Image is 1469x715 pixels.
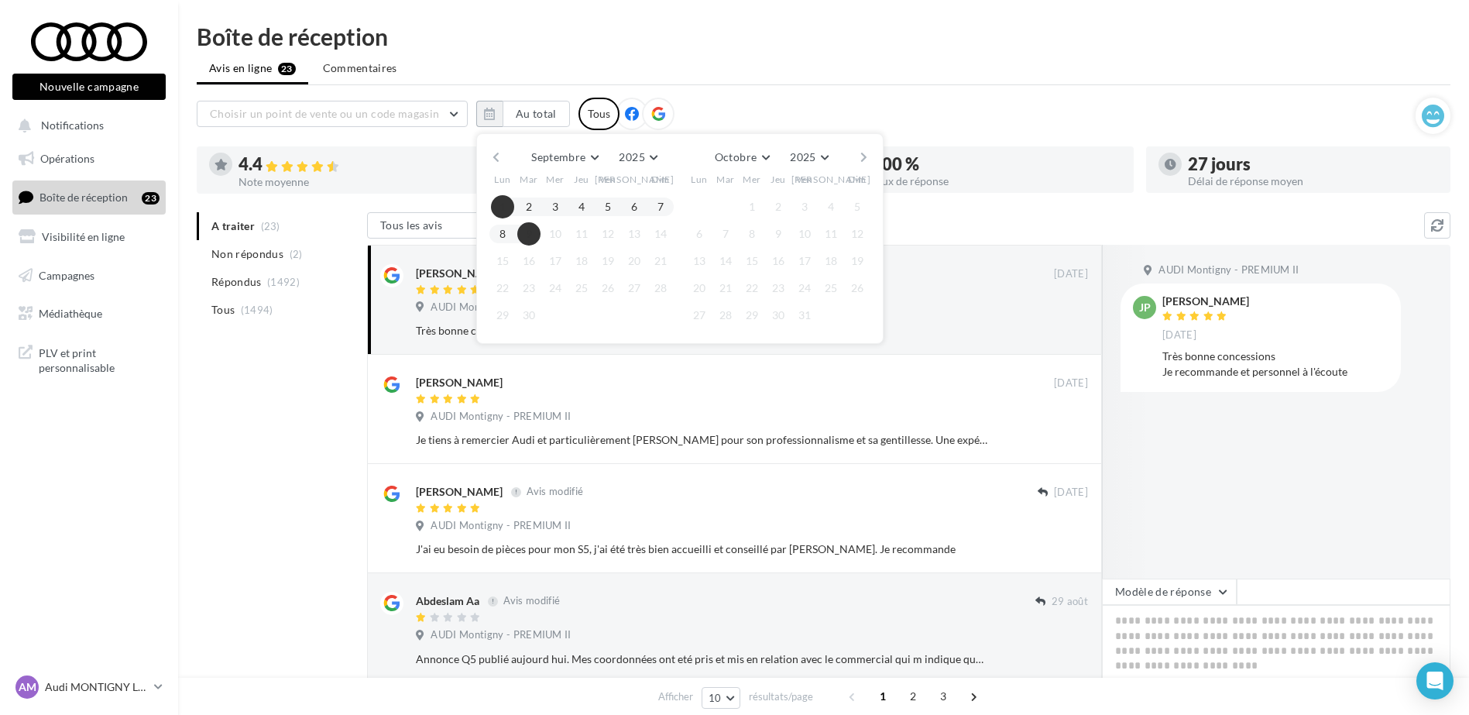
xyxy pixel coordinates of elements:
button: 5 [596,195,620,218]
span: Lun [494,173,511,186]
span: Répondus [211,274,262,290]
button: 2025 [613,146,663,168]
span: 29 août [1052,595,1088,609]
button: 6 [688,222,711,246]
span: 2 [901,684,925,709]
span: Notifications [41,119,104,132]
button: 14 [649,222,672,246]
button: 20 [623,249,646,273]
button: 21 [649,249,672,273]
span: Mer [546,173,565,186]
button: 22 [491,277,514,300]
button: 2 [517,195,541,218]
div: [PERSON_NAME] [416,484,503,500]
button: 28 [714,304,737,327]
button: 24 [793,277,816,300]
button: 29 [491,304,514,327]
button: 2 [767,195,790,218]
div: [PERSON_NAME] [1162,296,1249,307]
div: Boîte de réception [197,25,1450,48]
button: 27 [623,277,646,300]
span: AUDI Montigny - PREMIUM II [431,628,571,642]
div: Note moyenne [239,177,489,187]
span: 2025 [619,150,644,163]
button: 20 [688,277,711,300]
span: Afficher [658,689,693,704]
button: Nouvelle campagne [12,74,166,100]
button: 29 [740,304,764,327]
button: 25 [819,277,843,300]
button: 14 [714,249,737,273]
div: Tous [578,98,620,130]
button: 26 [596,277,620,300]
span: 3 [931,684,956,709]
button: Septembre [525,146,604,168]
span: PLV et print personnalisable [39,342,160,376]
button: Modèle de réponse [1102,579,1237,605]
span: Commentaires [323,60,397,76]
a: PLV et print personnalisable [9,336,169,382]
span: AM [19,679,36,695]
button: 15 [491,249,514,273]
button: 17 [544,249,567,273]
button: Au total [476,101,570,127]
button: 11 [819,222,843,246]
span: (2) [290,248,303,260]
span: Mer [743,173,761,186]
button: 10 [702,687,741,709]
button: 10 [793,222,816,246]
button: 5 [846,195,869,218]
div: Délai de réponse moyen [1188,176,1438,187]
button: 4 [819,195,843,218]
button: 25 [570,277,593,300]
span: Mar [716,173,735,186]
span: [PERSON_NAME] [595,173,674,186]
button: 18 [819,249,843,273]
span: Boîte de réception [39,191,128,204]
div: 100 % [872,156,1122,173]
span: 1 [870,684,895,709]
button: 7 [714,222,737,246]
button: 1 [491,195,514,218]
span: Campagnes [39,268,94,281]
div: Très bonne concessions Je recommande et personnel à l'écoute [416,323,987,339]
span: (1492) [267,276,300,288]
span: AUDI Montigny - PREMIUM II [1158,263,1299,277]
span: Tous [211,302,235,318]
span: AUDI Montigny - PREMIUM II [431,519,571,533]
button: 30 [767,304,790,327]
button: 6 [623,195,646,218]
div: Je tiens à remercier Audi et particulièrement [PERSON_NAME] pour son professionnalisme et sa gent... [416,432,987,448]
button: 1 [740,195,764,218]
button: 12 [596,222,620,246]
span: [DATE] [1054,376,1088,390]
span: Octobre [715,150,757,163]
button: 23 [517,277,541,300]
button: Au total [503,101,570,127]
button: 24 [544,277,567,300]
button: Choisir un point de vente ou un code magasin [197,101,468,127]
button: 8 [740,222,764,246]
a: Campagnes [9,260,169,292]
a: Boîte de réception23 [9,180,169,214]
span: Avis modifié [527,486,583,498]
div: [PERSON_NAME] [416,266,503,281]
button: 19 [846,249,869,273]
span: [DATE] [1162,328,1196,342]
a: AM Audi MONTIGNY LE BRETONNE [12,672,166,702]
button: 28 [649,277,672,300]
button: 7 [649,195,672,218]
button: 17 [793,249,816,273]
button: 19 [596,249,620,273]
div: Très bonne concessions Je recommande et personnel à l'écoute [1162,349,1388,380]
span: [PERSON_NAME] [791,173,871,186]
button: 16 [767,249,790,273]
span: 10 [709,692,722,704]
span: AUDI Montigny - PREMIUM II [431,301,571,315]
span: Lun [691,173,708,186]
button: 13 [623,222,646,246]
button: 30 [517,304,541,327]
a: Visibilité en ligne [9,221,169,253]
p: Audi MONTIGNY LE BRETONNE [45,679,148,695]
